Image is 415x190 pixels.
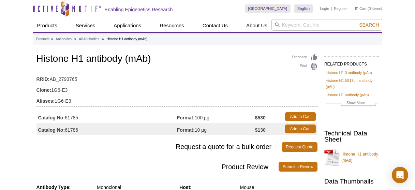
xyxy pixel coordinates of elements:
a: [GEOGRAPHIC_DATA] [245,4,291,13]
h1: Histone H1 antibody (mAb) [36,54,317,65]
td: 1G6-E3 [36,94,317,105]
a: Add to Cart [285,112,316,121]
td: 1G6-E3 [36,83,317,94]
td: 61785 [36,111,177,123]
a: Register [334,6,348,11]
a: English [294,4,313,13]
a: Histone H1.5S17ph antibody (pAb) [326,77,377,90]
a: All Antibodies [79,36,99,42]
a: About Us [242,19,271,32]
a: Show More [326,100,377,107]
strong: Catalog No: [38,127,65,133]
span: Search [359,22,379,28]
a: Services [72,19,100,32]
a: Histone H1 antibody (mAb) [324,147,379,167]
a: Print [292,63,317,70]
a: Feedback [292,54,317,61]
a: Add to Cart [285,125,316,133]
li: » [102,37,104,41]
td: 61786 [36,123,177,135]
a: Histone H1.0 antibody (pAb) [326,70,372,76]
strong: RRID: [36,76,50,82]
span: Request a quote for a bulk order [36,142,282,152]
strong: $530 [255,115,266,121]
a: Login [320,6,329,11]
td: AB_2793765 [36,72,317,83]
strong: Format: [177,127,195,133]
img: Your Cart [355,6,358,10]
strong: Catalog No: [38,115,65,121]
li: » [51,37,53,41]
li: Histone H1 antibody (mAb) [106,37,147,41]
strong: Antibody Type: [36,185,71,190]
a: Antibodies [56,36,72,42]
a: Cart [355,6,367,11]
strong: Clone: [36,87,51,93]
strong: $130 [255,127,266,133]
li: | [331,4,332,13]
a: Contact Us [198,19,232,32]
h2: Technical Data Sheet [324,130,379,143]
strong: Host: [179,185,192,190]
h2: Enabling Epigenetics Research [105,6,173,13]
span: Product Review [36,162,279,172]
td: 10 µg [177,123,255,135]
a: Request Quote [282,142,317,152]
a: Products [33,19,61,32]
a: Resources [155,19,188,32]
button: Search [357,22,381,28]
li: (0 items) [355,4,382,13]
strong: Aliases: [36,98,55,104]
strong: Format: [177,115,195,121]
li: » [74,37,76,41]
div: Open Intercom Messenger [392,167,408,183]
a: Applications [109,19,145,32]
td: 100 µg [177,111,255,123]
a: Histone H1 antibody (pAb) [326,92,369,98]
a: Submit a Review [279,162,317,172]
h2: Data Thumbnails [324,178,379,185]
a: Products [36,36,49,42]
input: Keyword, Cat. No. [271,19,382,31]
h2: RELATED PRODUCTS [324,56,379,69]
